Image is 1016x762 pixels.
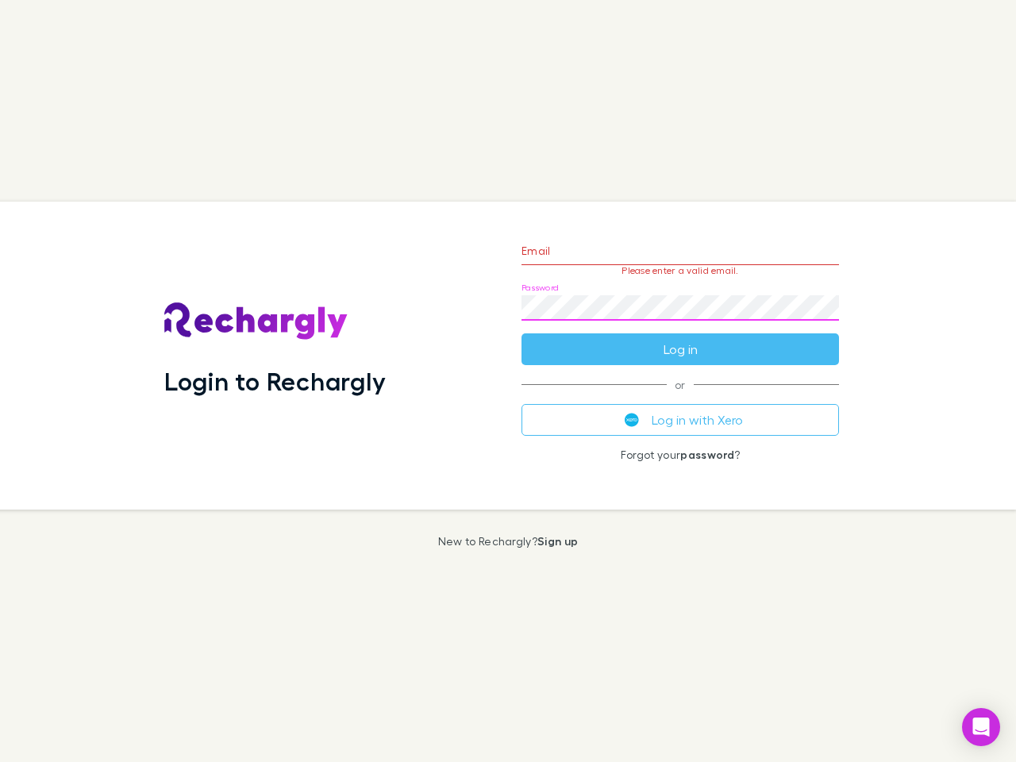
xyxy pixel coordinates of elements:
[164,366,386,396] h1: Login to Rechargly
[164,302,348,341] img: Rechargly's Logo
[521,404,839,436] button: Log in with Xero
[521,333,839,365] button: Log in
[680,448,734,461] a: password
[625,413,639,427] img: Xero's logo
[521,448,839,461] p: Forgot your ?
[438,535,579,548] p: New to Rechargly?
[537,534,578,548] a: Sign up
[521,265,839,276] p: Please enter a valid email.
[521,384,839,385] span: or
[962,708,1000,746] div: Open Intercom Messenger
[521,282,559,294] label: Password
